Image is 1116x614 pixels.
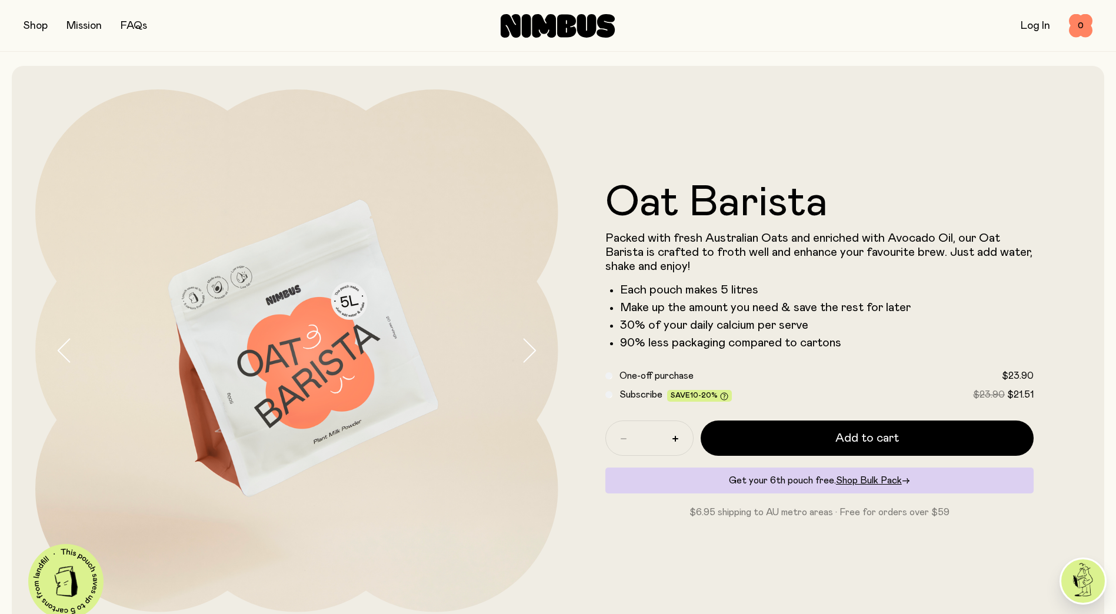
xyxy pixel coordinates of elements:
[701,421,1034,456] button: Add to cart
[121,21,147,31] a: FAQs
[620,318,1034,332] li: 30% of your daily calcium per serve
[1069,14,1092,38] button: 0
[605,231,1034,273] p: Packed with fresh Australian Oats and enriched with Avocado Oil, our Oat Barista is crafted to fr...
[605,468,1034,493] div: Get your 6th pouch free.
[690,392,718,399] span: 10-20%
[605,182,1034,224] h1: Oat Barista
[836,476,910,485] a: Shop Bulk Pack→
[619,390,662,399] span: Subscribe
[973,390,1005,399] span: $23.90
[1007,390,1034,399] span: $21.51
[605,505,1034,519] p: $6.95 shipping to AU metro areas · Free for orders over $59
[620,301,1034,315] li: Make up the amount you need & save the rest for later
[1002,371,1034,381] span: $23.90
[1061,559,1105,603] img: agent
[66,21,102,31] a: Mission
[1021,21,1050,31] a: Log In
[620,283,1034,297] li: Each pouch makes 5 litres
[620,336,1034,350] li: 90% less packaging compared to cartons
[836,476,902,485] span: Shop Bulk Pack
[619,371,694,381] span: One-off purchase
[835,430,899,446] span: Add to cart
[671,392,728,401] span: Save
